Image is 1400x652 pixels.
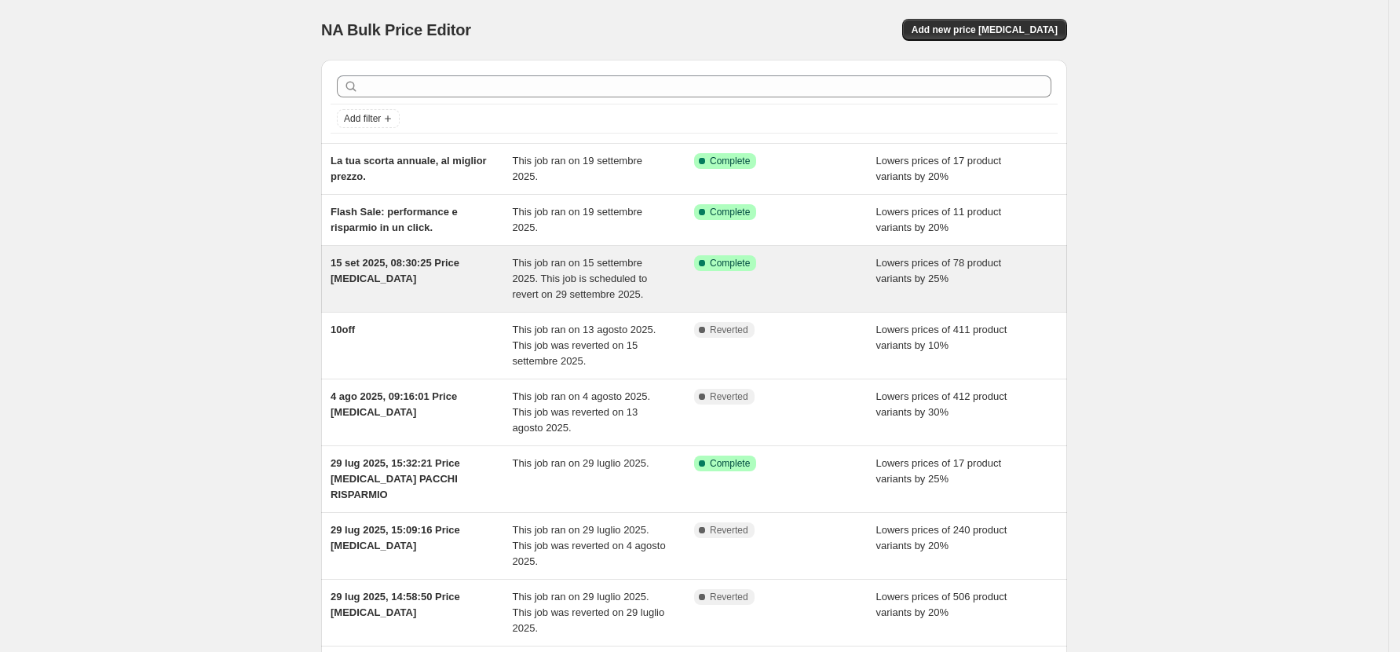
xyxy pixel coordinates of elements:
span: 15 set 2025, 08:30:25 Price [MEDICAL_DATA] [331,257,459,284]
span: Complete [710,206,750,218]
span: 4 ago 2025, 09:16:01 Price [MEDICAL_DATA] [331,390,457,418]
span: Reverted [710,324,748,336]
span: Lowers prices of 240 product variants by 20% [876,524,1007,551]
span: This job ran on 29 luglio 2025. [513,457,649,469]
span: Reverted [710,524,748,537]
span: Complete [710,257,750,269]
span: Add new price [MEDICAL_DATA] [912,24,1058,36]
span: 29 lug 2025, 14:58:50 Price [MEDICAL_DATA] [331,591,460,618]
span: 10off [331,324,355,335]
span: Complete [710,155,750,167]
span: Lowers prices of 17 product variants by 20% [876,155,1002,182]
span: Lowers prices of 17 product variants by 25% [876,457,1002,485]
span: This job ran on 19 settembre 2025. [513,155,642,182]
span: Lowers prices of 78 product variants by 25% [876,257,1002,284]
span: This job ran on 13 agosto 2025. This job was reverted on 15 settembre 2025. [513,324,656,367]
span: This job ran on 15 settembre 2025. This job is scheduled to revert on 29 settembre 2025. [513,257,648,300]
span: La tua scorta annuale, al miglior prezzo. [331,155,487,182]
span: This job ran on 19 settembre 2025. [513,206,642,233]
span: 29 lug 2025, 15:09:16 Price [MEDICAL_DATA] [331,524,460,551]
span: Lowers prices of 506 product variants by 20% [876,591,1007,618]
span: Reverted [710,591,748,603]
span: Complete [710,457,750,470]
span: Flash Sale: performance e risparmio in un click. [331,206,458,233]
span: This job ran on 29 luglio 2025. This job was reverted on 29 luglio 2025. [513,591,665,634]
button: Add new price [MEDICAL_DATA] [902,19,1067,41]
span: This job ran on 4 agosto 2025. This job was reverted on 13 agosto 2025. [513,390,651,434]
span: This job ran on 29 luglio 2025. This job was reverted on 4 agosto 2025. [513,524,666,567]
span: Add filter [344,112,381,125]
button: Add filter [337,109,400,128]
span: Lowers prices of 412 product variants by 30% [876,390,1007,418]
span: 29 lug 2025, 15:32:21 Price [MEDICAL_DATA] PACCHI RISPARMIO [331,457,460,500]
span: Lowers prices of 411 product variants by 10% [876,324,1007,351]
span: Lowers prices of 11 product variants by 20% [876,206,1002,233]
span: NA Bulk Price Editor [321,21,471,38]
span: Reverted [710,390,748,403]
